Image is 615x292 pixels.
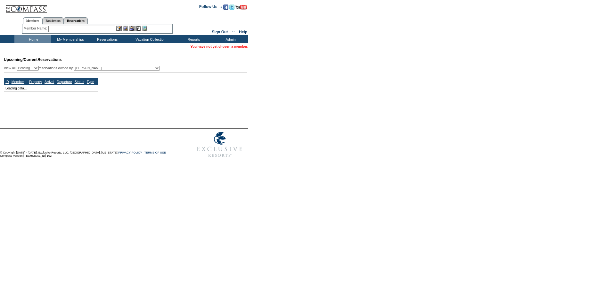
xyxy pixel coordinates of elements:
[123,26,128,31] img: View
[118,151,142,154] a: PRIVACY POLICY
[51,35,88,43] td: My Memberships
[57,80,72,84] a: Departure
[24,26,48,31] div: Member Name:
[232,30,235,34] span: ::
[42,17,64,24] a: Residences
[4,66,163,71] div: View all: reservations owned by:
[125,35,175,43] td: Vacation Collection
[235,5,247,10] img: Subscribe to our YouTube Channel
[211,35,248,43] td: Admin
[87,80,94,84] a: Type
[23,17,43,24] a: Members
[14,35,51,43] td: Home
[199,4,222,12] td: Follow Us ::
[191,45,248,48] span: You have not yet chosen a member.
[223,4,228,10] img: Become our fan on Facebook
[88,35,125,43] td: Reservations
[212,30,228,34] a: Sign Out
[191,129,248,161] img: Exclusive Resorts
[64,17,88,24] a: Reservations
[116,26,122,31] img: b_edit.gif
[5,80,9,84] a: ID
[129,26,135,31] img: Impersonate
[235,6,247,10] a: Subscribe to our YouTube Channel
[29,80,42,84] a: Property
[75,80,84,84] a: Status
[135,26,141,31] img: Reservations
[175,35,211,43] td: Reports
[142,26,147,31] img: b_calculator.gif
[239,30,247,34] a: Help
[4,85,98,91] td: Loading data...
[4,57,62,62] span: Reservations
[45,80,54,84] a: Arrival
[144,151,166,154] a: TERMS OF USE
[229,6,234,10] a: Follow us on Twitter
[223,6,228,10] a: Become our fan on Facebook
[4,57,37,62] span: Upcoming/Current
[12,80,24,84] a: Member
[229,4,234,10] img: Follow us on Twitter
